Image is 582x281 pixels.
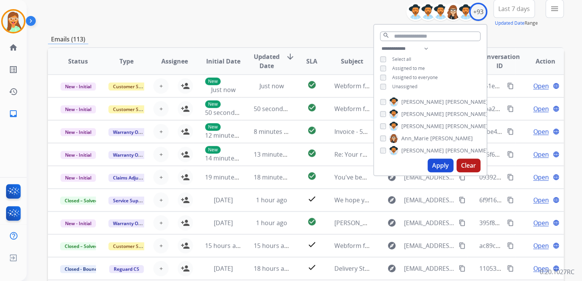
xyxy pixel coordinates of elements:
[404,195,454,205] span: [EMAIL_ADDRESS][DOMAIN_NAME]
[254,105,298,113] span: 50 seconds ago
[307,240,316,249] mat-icon: check
[211,86,235,94] span: Just now
[404,218,454,227] span: [EMAIL_ADDRESS][DOMAIN_NAME]
[109,265,144,273] span: Reguard CS
[515,48,564,75] th: Action
[401,135,429,142] span: Ann_Marie
[108,151,148,159] span: Warranty Ops
[153,170,169,185] button: +
[392,83,417,90] span: Unassigned
[553,265,560,272] mat-icon: language
[401,122,444,130] span: [PERSON_NAME]
[553,174,560,181] mat-icon: language
[181,264,190,273] mat-icon: person_add
[307,217,316,226] mat-icon: check_circle
[254,241,291,250] span: 15 hours ago
[159,127,163,136] span: +
[181,104,190,113] mat-icon: person_add
[3,11,24,32] img: avatar
[553,151,560,158] mat-icon: language
[507,219,514,226] mat-icon: content_copy
[553,197,560,203] mat-icon: language
[153,101,169,116] button: +
[401,98,444,106] span: [PERSON_NAME]
[205,241,243,250] span: 15 hours ago
[254,150,298,159] span: 13 minutes ago
[334,241,506,250] span: Webform from [EMAIL_ADDRESS][DOMAIN_NAME] on [DATE]
[205,78,221,85] p: New
[456,159,480,172] button: Clear
[159,104,163,113] span: +
[387,264,396,273] mat-icon: explore
[334,150,539,159] span: Re: Your recent inquiry with [PERSON_NAME] (Case Number #08810841)
[213,196,232,204] span: [DATE]
[256,219,287,227] span: 1 hour ago
[60,128,96,136] span: New - Initial
[159,81,163,90] span: +
[108,242,158,250] span: Customer Support
[334,173,574,181] span: You've been assigned a new service order: 411553eb-17af-40ee-a2ec-ae62a45bbd76
[159,218,163,227] span: +
[60,151,96,159] span: New - Initial
[159,195,163,205] span: +
[60,219,96,227] span: New - Initial
[334,196,404,204] span: We hope you’re loving it!
[459,219,466,226] mat-icon: content_copy
[205,100,221,108] p: New
[9,109,18,118] mat-icon: inbox
[553,83,560,89] mat-icon: language
[445,110,488,118] span: [PERSON_NAME]
[498,7,530,10] span: Last 7 days
[553,105,560,112] mat-icon: language
[383,32,390,39] mat-icon: search
[286,52,295,61] mat-icon: arrow_downward
[307,149,316,158] mat-icon: check_circle
[507,83,514,89] mat-icon: content_copy
[108,128,148,136] span: Warranty Ops
[341,57,363,66] span: Subject
[550,4,559,13] mat-icon: menu
[60,83,96,90] span: New - Initial
[60,265,107,273] span: Closed - Bounced
[181,81,190,90] mat-icon: person_add
[181,218,190,227] mat-icon: person_add
[479,52,520,70] span: Conversation ID
[48,35,88,44] p: Emails (113)
[159,241,163,250] span: +
[60,174,96,182] span: New - Initial
[533,173,549,182] span: Open
[205,108,250,117] span: 50 seconds ago
[108,197,152,205] span: Service Support
[60,197,102,205] span: Closed – Solved
[533,104,549,113] span: Open
[181,150,190,159] mat-icon: person_add
[334,127,390,136] span: Invoice - 511910350
[254,127,294,136] span: 8 minutes ago
[445,98,488,106] span: [PERSON_NAME]
[9,87,18,96] mat-icon: history
[119,57,134,66] span: Type
[334,264,433,273] span: Delivery Status Notification (Delay)
[181,241,190,250] mat-icon: person_add
[68,57,88,66] span: Status
[533,81,549,90] span: Open
[159,264,163,273] span: +
[153,147,169,162] button: +
[495,20,525,26] button: Updated Date
[259,82,284,90] span: Just now
[9,43,18,52] mat-icon: home
[307,171,316,181] mat-icon: check_circle
[540,267,574,276] p: 0.20.1027RC
[428,159,453,172] button: Apply
[507,174,514,181] mat-icon: content_copy
[60,105,96,113] span: New - Initial
[153,261,169,276] button: +
[507,197,514,203] mat-icon: content_copy
[404,264,454,273] span: [EMAIL_ADDRESS][DOMAIN_NAME]
[205,173,249,181] span: 19 minutes ago
[404,241,454,250] span: [EMAIL_ADDRESS][DOMAIN_NAME]
[445,147,488,154] span: [PERSON_NAME]
[533,150,549,159] span: Open
[507,265,514,272] mat-icon: content_copy
[306,57,317,66] span: SLA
